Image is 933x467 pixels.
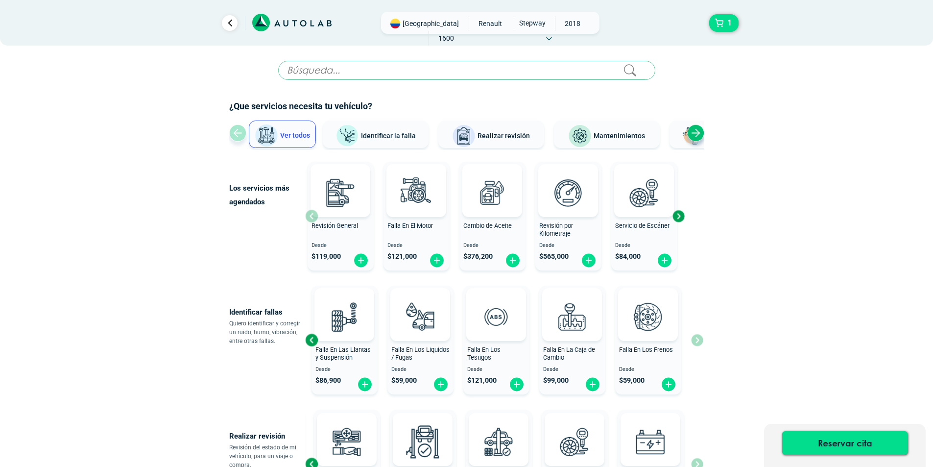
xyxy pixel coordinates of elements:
[557,290,587,320] img: AD0BCuuxAAAAAElFTkSuQmCC
[403,19,459,28] span: [GEOGRAPHIC_DATA]
[629,420,672,463] img: cambio_bateria-v3.svg
[550,295,594,338] img: diagnostic_caja-de-cambios-v3.svg
[399,295,442,338] img: diagnostic_gota-de-sangre-v3.svg
[626,295,670,338] img: diagnostic_disco-de-freno-v3.svg
[622,171,666,214] img: escaner-v3.svg
[619,367,677,373] span: Desde
[319,171,362,214] img: revision_general-v3.svg
[280,131,310,139] span: Ver todos
[553,420,596,463] img: escaner-v3.svg
[478,166,507,196] img: AD0BCuuxAAAAAElFTkSuQmCC
[463,252,493,261] span: $ 376,200
[657,253,672,268] img: fi_plus-circle2.svg
[323,295,366,338] img: diagnostic_suspension-v3.svg
[459,162,526,270] button: Cambio de Aceite Desde $376,200
[332,415,361,444] img: AD0BCuuxAAAAAElFTkSuQmCC
[611,162,677,270] button: Servicio de Escáner Desde $84,000
[387,252,417,261] span: $ 121,000
[438,121,544,148] button: Realizar revisión
[671,209,686,223] div: Next slide
[725,15,734,31] span: 1
[222,15,238,31] a: Ir al paso anterior
[391,376,417,385] span: $ 59,000
[323,121,429,148] button: Identificar la falla
[539,252,569,261] span: $ 565,000
[509,377,525,392] img: fi_plus-circle2.svg
[585,377,600,392] img: fi_plus-circle2.svg
[514,16,549,30] span: STEPWAY
[361,131,416,139] span: Identificar la falla
[387,243,446,249] span: Desde
[633,290,663,320] img: AD0BCuuxAAAAAElFTkSuQmCC
[615,243,673,249] span: Desde
[505,253,521,268] img: fi_plus-circle2.svg
[475,295,518,338] img: diagnostic_diagnostic_abs-v3.svg
[680,124,703,148] img: Latonería y Pintura
[452,124,476,148] img: Realizar revisión
[539,286,605,394] button: Falla En La Caja de Cambio Desde $99,000
[391,367,450,373] span: Desde
[387,222,433,229] span: Falla En El Motor
[661,377,676,392] img: fi_plus-circle2.svg
[467,346,501,362] span: Falla En Los Testigos
[390,19,400,28] img: Flag of COLOMBIA
[463,222,512,229] span: Cambio de Aceite
[387,286,454,394] button: Falla En Los Liquidos / Fugas Desde $59,000
[429,31,464,46] span: 1600
[709,14,739,32] button: 1
[477,420,520,463] img: revision_tecno_mecanica-v3.svg
[433,377,449,392] img: fi_plus-circle2.svg
[408,415,437,444] img: AD0BCuuxAAAAAElFTkSuQmCC
[278,61,655,80] input: Búsqueda...
[553,166,583,196] img: AD0BCuuxAAAAAElFTkSuQmCC
[539,222,573,238] span: Revisión por Kilometraje
[401,420,444,463] img: peritaje-v3.svg
[311,243,370,249] span: Desde
[429,253,445,268] img: fi_plus-circle2.svg
[406,290,435,320] img: AD0BCuuxAAAAAElFTkSuQmCC
[615,252,641,261] span: $ 84,000
[543,367,601,373] span: Desde
[547,171,590,214] img: revision_por_kilometraje-v3.svg
[308,162,374,270] button: Revisión General Desde $119,000
[330,290,359,320] img: AD0BCuuxAAAAAElFTkSuQmCC
[615,286,681,394] button: Falla En Los Frenos Desde $59,000
[311,252,341,261] span: $ 119,000
[229,429,305,443] p: Realizar revisión
[484,415,513,444] img: AD0BCuuxAAAAAElFTkSuQmCC
[229,305,305,319] p: Identificar fallas
[568,124,592,148] img: Mantenimientos
[471,171,514,214] img: cambio_de_aceite-v3.svg
[383,162,450,270] button: Falla En El Motor Desde $121,000
[619,346,673,353] span: Falla En Los Frenos
[481,290,511,320] img: AD0BCuuxAAAAAElFTkSuQmCC
[555,16,590,31] span: 2018
[357,377,373,392] img: fi_plus-circle2.svg
[315,346,371,362] span: Falla En Las Llantas y Suspensión
[315,367,374,373] span: Desde
[636,415,665,444] img: AD0BCuuxAAAAAElFTkSuQmCC
[463,243,522,249] span: Desde
[535,162,601,270] button: Revisión por Kilometraje Desde $565,000
[335,124,359,147] img: Identificar la falla
[229,100,704,113] h2: ¿Que servicios necesita tu vehículo?
[311,286,378,394] button: Falla En Las Llantas y Suspensión Desde $86,900
[615,222,670,229] span: Servicio de Escáner
[353,253,369,268] img: fi_plus-circle2.svg
[463,286,529,394] button: Falla En Los Testigos Desde $121,000
[467,367,526,373] span: Desde
[467,376,497,385] span: $ 121,000
[402,166,431,196] img: AD0BCuuxAAAAAElFTkSuQmCC
[560,415,589,444] img: AD0BCuuxAAAAAElFTkSuQmCC
[395,171,438,214] img: diagnostic_engine-v3.svg
[473,16,508,31] span: RENAULT
[543,376,569,385] span: $ 99,000
[687,124,704,142] div: Next slide
[315,376,341,385] span: $ 86,900
[249,121,316,148] button: Ver todos
[581,253,597,268] img: fi_plus-circle2.svg
[229,181,305,209] p: Los servicios más agendados
[629,166,659,196] img: AD0BCuuxAAAAAElFTkSuQmCC
[229,319,305,345] p: Quiero identificar y corregir un ruido, humo, vibración, entre otras fallas.
[594,132,645,140] span: Mantenimientos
